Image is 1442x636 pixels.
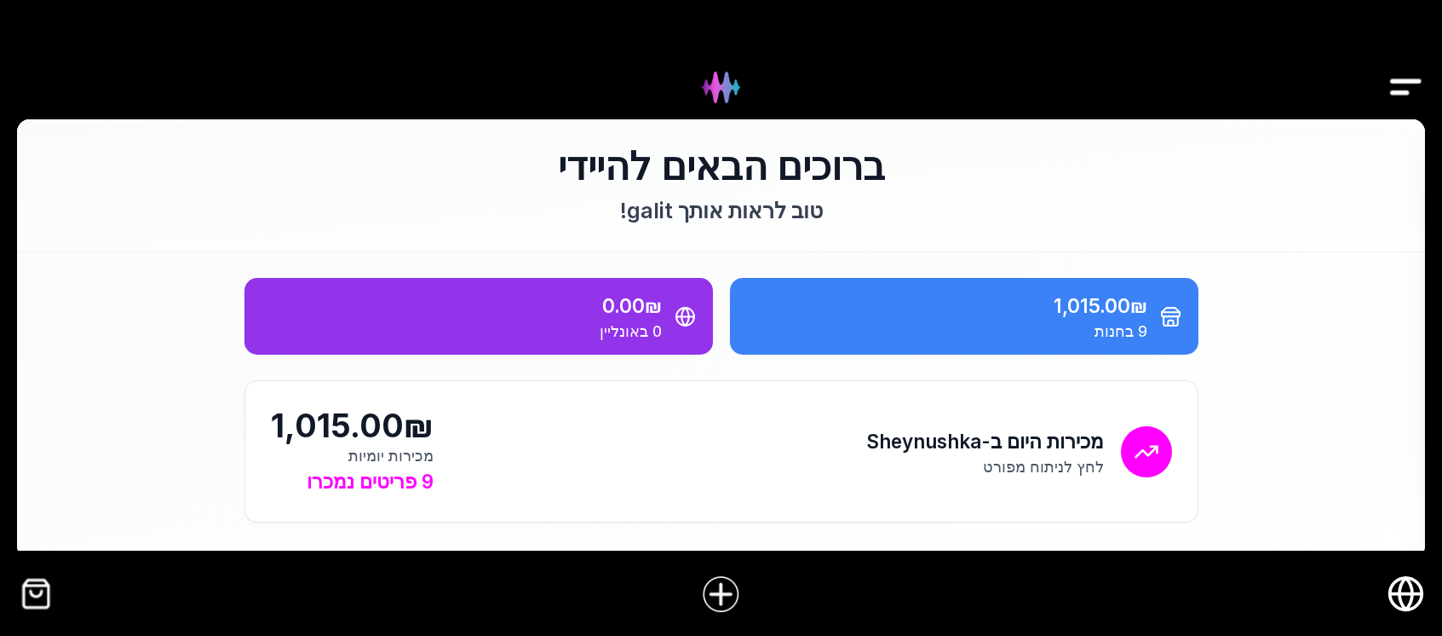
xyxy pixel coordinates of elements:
[261,291,662,321] div: 0.00₪
[688,55,754,120] img: Hydee Logo
[688,561,755,627] a: הוסף פריט
[866,426,1104,456] h2: מכירות היום ב-Sheynushka
[271,466,434,496] div: 9 פריטים נמכרו
[747,321,1147,342] div: 9 בחנות
[17,575,55,613] img: קופה
[1387,55,1425,120] img: Drawer
[271,407,434,445] div: 1,015.00₪
[271,445,434,466] div: מכירות יומיות
[866,456,1104,477] p: לחץ לניתוח מפורט
[1387,41,1425,79] button: Drawer
[620,198,823,223] span: טוב לראות אותך galit !
[261,321,662,342] div: 0 באונליין
[747,291,1147,321] div: 1,015.00₪
[244,145,1198,188] h1: ברוכים הבאים להיידי
[1387,575,1425,613] a: חנות אונליין
[701,574,742,615] img: הוסף פריט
